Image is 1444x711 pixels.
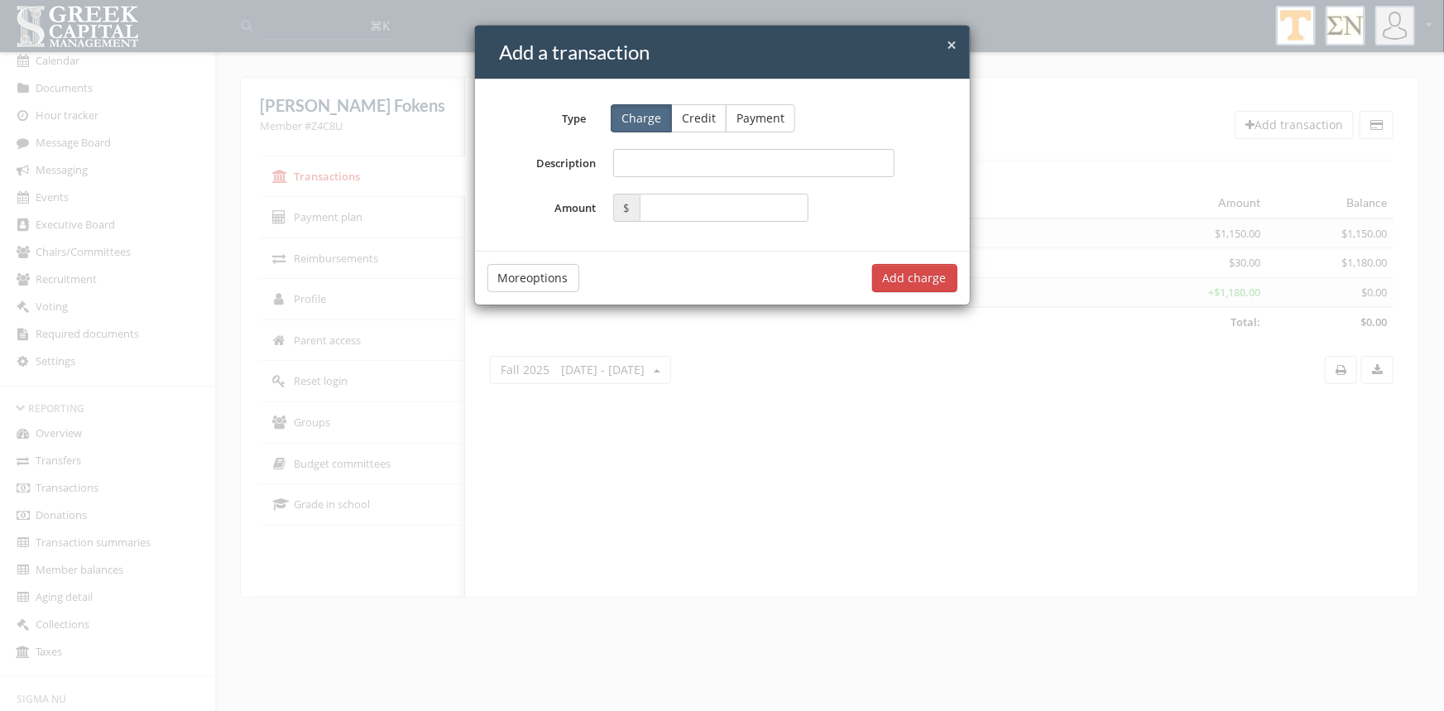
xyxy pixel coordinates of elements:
[487,149,605,177] label: Description
[872,264,957,292] button: Add charge
[671,104,727,132] button: Credit
[487,194,605,222] label: Amount
[500,38,957,66] h4: Add a transaction
[611,104,672,132] button: Charge
[726,104,795,132] button: Payment
[613,194,640,222] span: $
[487,264,579,292] button: Moreoptions
[475,105,599,127] label: Type
[947,33,957,56] span: ×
